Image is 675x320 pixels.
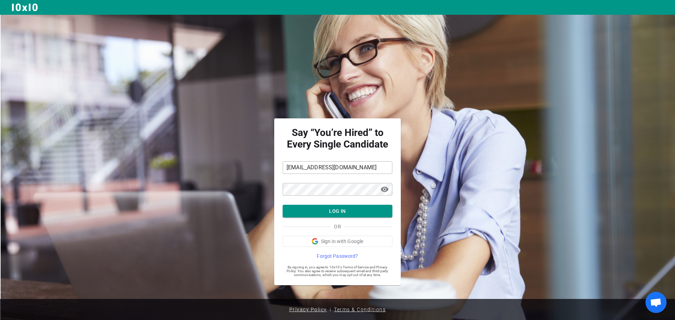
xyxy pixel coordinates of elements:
[283,127,392,150] strong: Say “You’re Hired” to Every Single Candidate
[287,302,330,317] a: Privacy Policy
[645,292,667,313] a: Open chat
[331,302,388,317] a: Terms & Conditions
[380,185,389,194] span: visibility
[283,205,392,218] button: LOG IN
[283,253,392,260] a: Forgot Password?
[283,236,392,247] button: Sign in with Google
[334,223,341,230] span: OR
[317,253,358,260] span: Forgot Password?
[321,238,364,245] span: Sign in with Google
[11,3,39,12] img: Logo
[283,162,392,173] input: Email Address*
[283,265,392,277] span: By signing in, you agree to 10x10's Terms of Service and Privacy Policy. You also agree to receiv...
[330,304,332,315] span: |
